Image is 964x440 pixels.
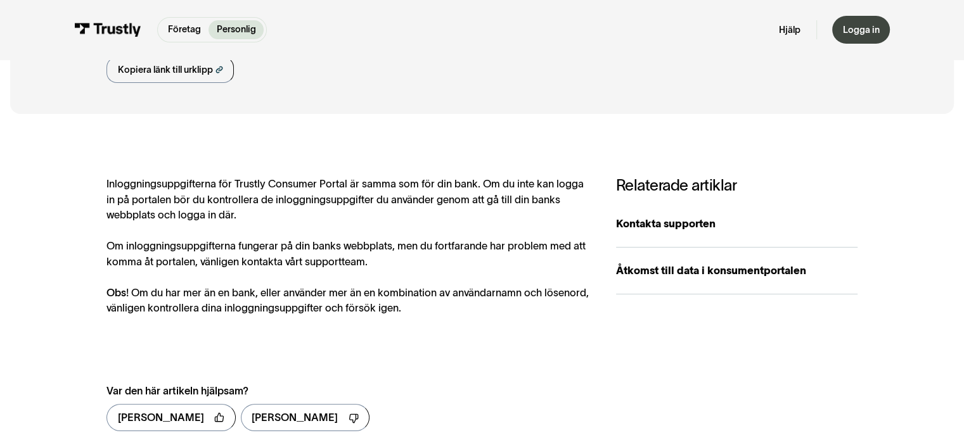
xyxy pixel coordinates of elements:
font: [PERSON_NAME] [252,412,338,423]
font: [PERSON_NAME] [118,412,204,423]
font: Åtkomst till data i konsumentportalen [616,265,806,276]
font: ! Om du har mer än en bank, eller använder mer än en kombination av användarnamn och lösenord, vä... [106,287,589,314]
font: Företag [168,24,201,34]
font: Om inloggningsuppgifterna fungerar på din banks webbplats, men du fortfarande har problem med att... [106,240,586,267]
font: Kopiera länk till urklipp [118,65,213,75]
a: Kopiera länk till urklipp [106,57,234,84]
font: Logga in [842,25,879,35]
a: Företag [160,20,209,39]
font: Var den här artikeln hjälpsam? [106,385,248,396]
a: [PERSON_NAME] [106,404,235,431]
img: Trustly-logotypen [74,23,141,37]
a: Hjälp [779,24,800,36]
font: Relaterade artiklar [616,177,737,194]
font: Obs [106,287,126,298]
a: Logga in [832,16,890,43]
font: Personlig [217,24,256,34]
a: Personlig [209,20,264,39]
font: Inloggningsuppgifterna för Trustly Consumer Portal är samma som för din bank. Om du inte kan logg... [106,178,584,220]
a: Kontakta supporten [616,200,858,248]
a: Åtkomst till data i konsumentportalen [616,248,858,295]
a: [PERSON_NAME] [241,404,370,431]
font: Kontakta supporten [616,218,716,229]
font: Hjälp [779,25,800,35]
